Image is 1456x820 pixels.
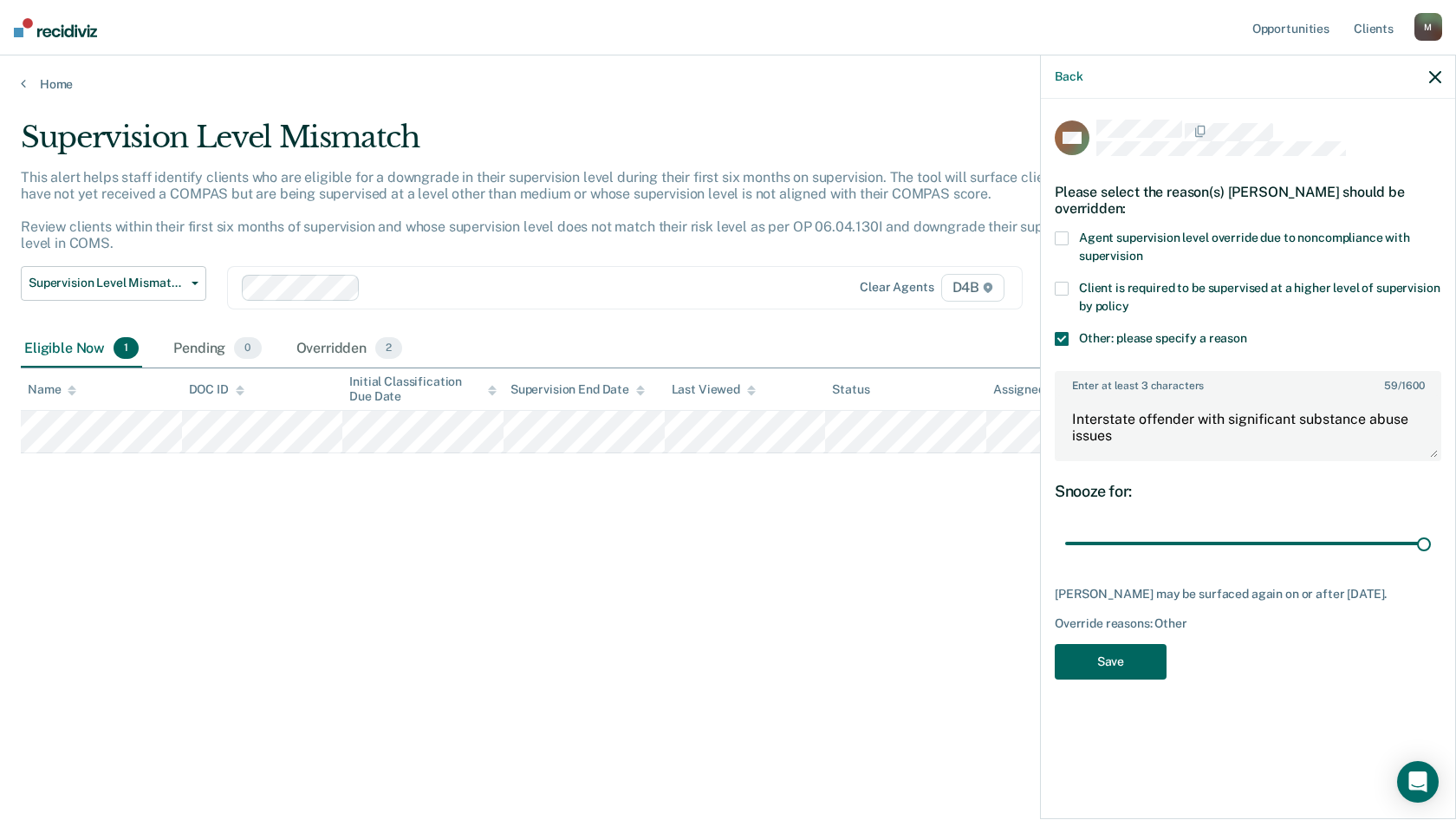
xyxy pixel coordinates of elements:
div: Status [832,382,869,397]
span: Other: please specify a reason [1079,331,1247,345]
label: Enter at least 3 characters [1056,373,1440,392]
div: Last Viewed [672,382,756,397]
button: Save [1055,644,1167,680]
div: Name [28,382,76,397]
span: D4B [941,274,1004,302]
span: 59 [1384,380,1398,392]
span: 1 [114,337,139,360]
div: Open Intercom Messenger [1397,761,1439,803]
div: Initial Classification Due Date [349,374,497,404]
div: Override reasons: Other [1055,616,1441,631]
div: Clear agents [860,280,933,295]
p: This alert helps staff identify clients who are eligible for a downgrade in their supervision lev... [21,169,1092,252]
span: 2 [375,337,402,360]
div: Pending [170,330,264,368]
div: Assigned to [993,382,1075,397]
span: Supervision Level Mismatch [29,276,185,290]
span: Agent supervision level override due to noncompliance with supervision [1079,231,1410,263]
a: Home [21,76,1435,92]
textarea: Interstate offender with significant substance abuse issues [1056,395,1440,459]
div: [PERSON_NAME] may be surfaced again on or after [DATE]. [1055,587,1441,602]
div: DOC ID [189,382,244,397]
div: Supervision End Date [510,382,645,397]
button: Back [1055,69,1082,84]
span: 0 [234,337,261,360]
div: Snooze for: [1055,482,1441,501]
div: Overridden [293,330,406,368]
div: Eligible Now [21,330,142,368]
div: Supervision Level Mismatch [21,120,1113,169]
img: Recidiviz [14,18,97,37]
div: M [1414,13,1442,41]
span: / 1600 [1384,380,1424,392]
div: Please select the reason(s) [PERSON_NAME] should be overridden: [1055,170,1441,231]
span: Client is required to be supervised at a higher level of supervision by policy [1079,281,1440,313]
